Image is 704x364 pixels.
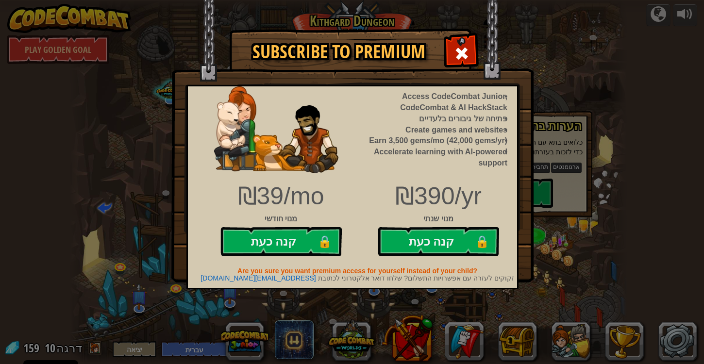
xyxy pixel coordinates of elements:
button: קנה כעת🔒 [378,227,499,256]
span: זקוקים לעזרה עם אפשרויות התשלום? שלחו דואר אלקטרוני לכתובת [318,274,514,282]
li: Earn 3,500 gems/mo (42,000 gems/yr) [365,135,507,147]
div: מנוי שנתי [181,214,524,225]
li: Create games and websites [365,125,507,136]
li: Accelerate learning with AI-powered support [365,147,507,169]
img: anya-and-nando-pet.webp [214,86,338,173]
a: [EMAIL_ADDRESS][DOMAIN_NAME] [201,274,316,282]
div: ₪39/mo [217,179,345,214]
li: Access CodeCombat Junior, CodeCombat & AI HackStack [365,91,507,114]
div: מנוי חודשי [217,214,345,225]
li: פתיחה של גיבורים בלעדיים [365,114,507,125]
div: ₪390/yr [181,179,524,214]
button: קנה כעת🔒 [220,227,342,256]
h1: Subscribe to Premium [239,42,438,62]
p: Are you sure you want premium access for yourself instead of your child? [198,266,517,276]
